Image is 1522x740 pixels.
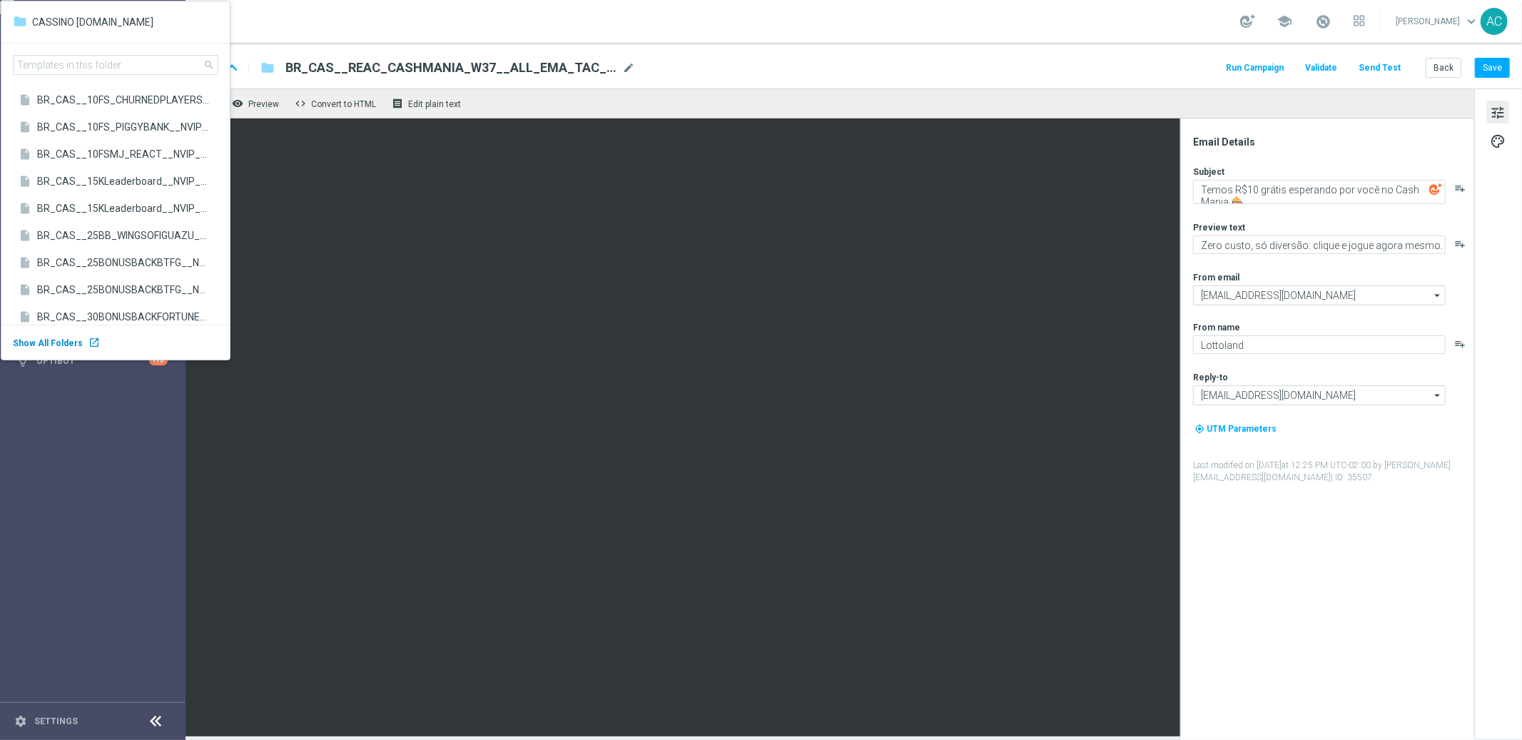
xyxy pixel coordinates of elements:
[13,115,218,139] a: insert_drive_file BR_CAS__10FS_PIGGYBANK__NVIP_EMA_TAC_GM
[13,88,218,112] a: insert_drive_file BR_CAS__10FS_CHURNEDPLAYERS__NVIP_EMA_TAC_GM
[34,717,78,726] a: Settings
[13,338,83,348] span: Show All Folders
[13,142,218,166] a: insert_drive_file BR_CAS__10FSMJ_REACT__NVIP_EMA_TAC_GM
[1193,166,1224,178] label: Subject
[32,16,153,29] span: CASSINO [DOMAIN_NAME]
[1224,59,1286,78] button: Run Campaign
[388,94,467,113] button: receipt Edit plain text
[221,57,243,78] i: keyboard_arrow_up
[1193,385,1446,405] input: Select
[19,310,31,323] div: insert_drive_file
[1193,372,1228,383] label: Reply-to
[13,278,218,302] a: insert_drive_file BR_CAS__25BONUSBACKBTFG__NVIP_EMA_TAC_GM_W17_IT2
[19,202,31,215] div: insert_drive_file
[13,55,218,75] input: Templates in this folder
[1193,421,1278,437] button: my_location UTM Parameters
[1193,285,1446,305] input: Select
[1490,132,1506,151] span: palette
[19,283,31,296] div: insert_drive_file
[19,229,31,242] div: insert_drive_file
[13,196,218,221] a: insert_drive_file BR_CAS__15KLeaderboard__NVIP_EMA_TAC_GM_W15
[13,223,218,248] a: insert_drive_file BR_CAS__25BB_WINGSOFIGUAZU__NVIP_EMA_TAC_GM_W20
[36,342,149,380] a: Optibot
[37,93,211,106] span: BR_CAS__10FS_CHURNEDPLAYERS__NVIP_EMA_TAC_GM
[13,169,218,193] a: insert_drive_file BR_CAS__15KLeaderboard__NVIP_EMA_TAC_GM_W1_MAY
[1193,322,1240,333] label: From name
[16,355,29,368] i: lightbulb
[149,356,168,365] div: +10
[1193,136,1473,148] div: Email Details
[248,99,279,109] span: Preview
[260,59,275,76] i: folder
[19,148,31,161] div: insert_drive_file
[1356,59,1403,78] button: Send Test
[16,342,168,380] div: Optibot
[259,56,276,79] button: folder
[16,355,168,367] button: lightbulb Optibot +10
[37,201,211,215] span: BR_CAS__15KLeaderboard__NVIP_EMA_TAC_GM_W15
[203,59,215,71] span: search
[1454,238,1466,250] button: playlist_add
[19,256,31,269] div: insert_drive_file
[1486,101,1509,123] button: tune
[311,99,376,109] span: Convert to HTML
[1193,222,1245,233] label: Preview text
[622,61,635,74] span: mode_edit
[1194,424,1204,434] i: my_location
[1431,386,1445,405] i: arrow_drop_down
[1193,272,1239,283] label: From email
[1431,286,1445,305] i: arrow_drop_down
[1486,129,1509,152] button: palette
[295,98,306,109] span: code
[37,310,211,323] span: BR_CAS__30BONUSBACKFORTUNERABBIT__NVIP_EMA_TAC_GM_W15
[14,715,27,728] i: settings
[291,94,382,113] button: code Convert to HTML
[37,228,211,242] span: BR_CAS__25BB_WINGSOFIGUAZU__NVIP_EMA_TAC_GM_W20
[1490,103,1506,122] span: tune
[228,94,285,113] button: remove_red_eye Preview
[13,250,218,275] a: insert_drive_file BR_CAS__25BONUSBACKBTFG__NVIP_EMA_TAC_GM_W14
[1481,8,1508,35] div: AC
[1454,183,1466,194] button: playlist_add
[37,147,211,161] span: BR_CAS__10FSMJ_REACT__NVIP_EMA_TAC_GM
[1303,59,1339,78] button: Validate
[37,255,211,269] span: BR_CAS__25BONUSBACKBTFG__NVIP_EMA_TAC_GM_W14
[392,98,403,109] i: receipt
[1207,424,1277,434] span: UTM Parameters
[13,13,27,30] div: folder
[37,283,211,296] span: BR_CAS__25BONUSBACKBTFG__NVIP_EMA_TAC_GM_W17_IT2
[1475,58,1510,78] button: Save
[1394,11,1481,32] a: [PERSON_NAME]keyboard_arrow_down
[1331,472,1372,482] span: | ID: 35507
[1426,58,1461,78] button: Back
[13,337,103,349] a: Show All Folders launch
[19,175,31,188] div: insert_drive_file
[1463,14,1479,29] span: keyboard_arrow_down
[19,93,31,106] div: insert_drive_file
[1277,14,1292,29] span: school
[1193,460,1473,484] label: Last modified on [DATE] at 12:25 PM UTC-02:00 by [PERSON_NAME][EMAIL_ADDRESS][DOMAIN_NAME]
[13,305,218,329] a: insert_drive_file BR_CAS__30BONUSBACKFORTUNERABBIT__NVIP_EMA_TAC_GM_W15
[408,99,461,109] span: Edit plain text
[1429,183,1442,196] img: optiGenie.svg
[1305,63,1337,73] span: Validate
[37,174,211,188] span: BR_CAS__15KLeaderboard__NVIP_EMA_TAC_GM_W1_MAY
[285,59,617,76] span: BR_CAS__REAC_CASHMANIA_W37__ALL_EMA_TAC_GM
[1454,338,1466,350] button: playlist_add
[88,337,100,348] div: launch
[232,98,243,109] i: remove_red_eye
[37,120,211,133] span: BR_CAS__10FS_PIGGYBANK__NVIP_EMA_TAC_GM
[19,121,31,133] div: insert_drive_file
